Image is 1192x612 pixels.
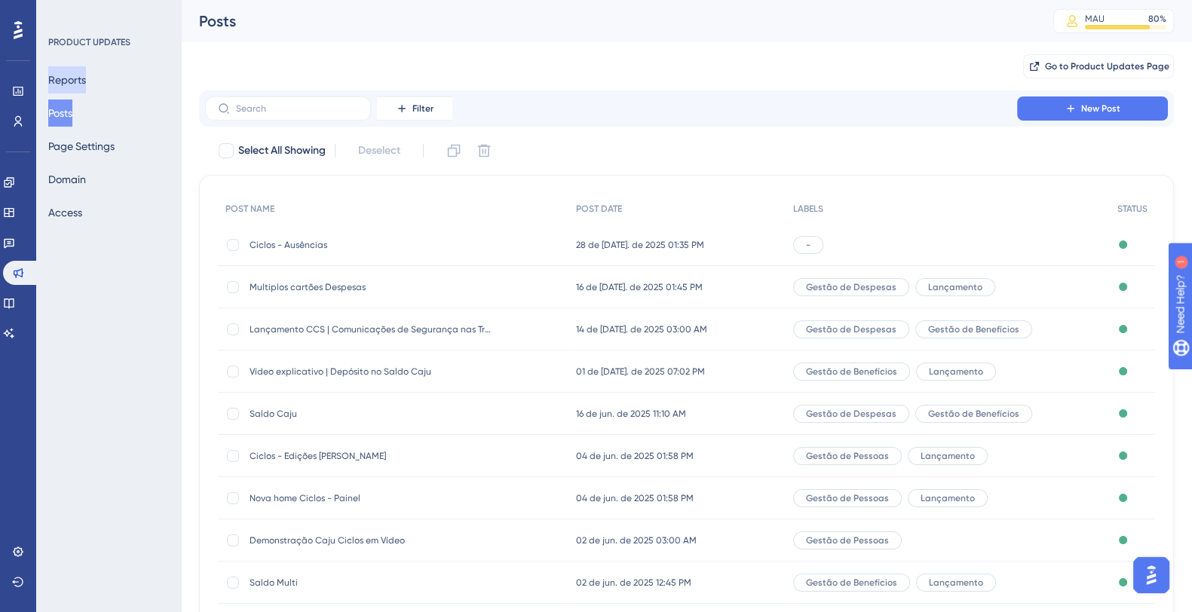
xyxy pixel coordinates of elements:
span: Gestão de Benefícios [806,366,897,378]
span: Saldo Caju [250,408,491,420]
span: Go to Product Updates Page [1045,60,1169,72]
span: Select All Showing [238,142,326,160]
button: Page Settings [48,133,115,160]
button: Go to Product Updates Page [1023,54,1174,78]
span: LABELS [793,203,823,215]
span: 28 de [DATE]. de 2025 01:35 PM [576,239,704,251]
div: MAU [1085,13,1105,25]
span: Lançamento CCS | Comunicações de Segurança nas Transações [250,323,491,335]
span: 04 de jun. de 2025 01:58 PM [576,492,694,504]
span: Ciclos - Edições [PERSON_NAME] [250,450,491,462]
div: Posts [199,11,1016,32]
span: Demonstração Caju Ciclos em Vídeo [250,534,491,546]
span: Lançamento [921,450,975,462]
span: 16 de [DATE]. de 2025 01:45 PM [576,281,703,293]
span: Gestão de Pessoas [806,492,889,504]
span: 04 de jun. de 2025 01:58 PM [576,450,694,462]
span: Lançamento [928,281,982,293]
span: Nova home Ciclos - Painel [250,492,491,504]
button: New Post [1017,96,1168,121]
span: Lançamento [921,492,975,504]
button: Filter [377,96,452,121]
button: Access [48,199,82,226]
span: Gestão de Despesas [806,323,896,335]
span: Deselect [358,142,400,160]
div: 1 [105,8,109,20]
span: Gestão de Benefícios [806,577,897,589]
div: PRODUCT UPDATES [48,36,130,48]
span: Gestão de Despesas [806,408,896,420]
span: Multiplos cartões Despesas [250,281,491,293]
span: Gestão de Benefícios [928,408,1019,420]
span: 02 de jun. de 2025 03:00 AM [576,534,697,546]
span: Vídeo explicativo | Depósito no Saldo Caju [250,366,491,378]
span: New Post [1081,103,1120,115]
span: 02 de jun. de 2025 12:45 PM [576,577,691,589]
span: POST NAME [225,203,274,215]
span: Gestão de Despesas [806,281,896,293]
span: 14 de [DATE]. de 2025 03:00 AM [576,323,707,335]
span: Saldo Multi [250,577,491,589]
span: Lançamento [929,366,983,378]
span: Ciclos - Ausências [250,239,491,251]
iframe: UserGuiding AI Assistant Launcher [1129,552,1174,598]
span: - [806,239,810,251]
span: 16 de jun. de 2025 11:10 AM [576,408,686,420]
input: Search [236,103,358,114]
button: Reports [48,66,86,93]
span: STATUS [1117,203,1148,215]
button: Deselect [345,137,414,164]
button: Domain [48,166,86,193]
span: Lançamento [929,577,983,589]
span: Filter [412,103,434,115]
span: 01 de [DATE]. de 2025 07:02 PM [576,366,705,378]
span: POST DATE [576,203,622,215]
span: Gestão de Benefícios [928,323,1019,335]
span: Gestão de Pessoas [806,534,889,546]
button: Posts [48,99,72,127]
div: 80 % [1148,13,1166,25]
span: Need Help? [35,4,94,22]
span: Gestão de Pessoas [806,450,889,462]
